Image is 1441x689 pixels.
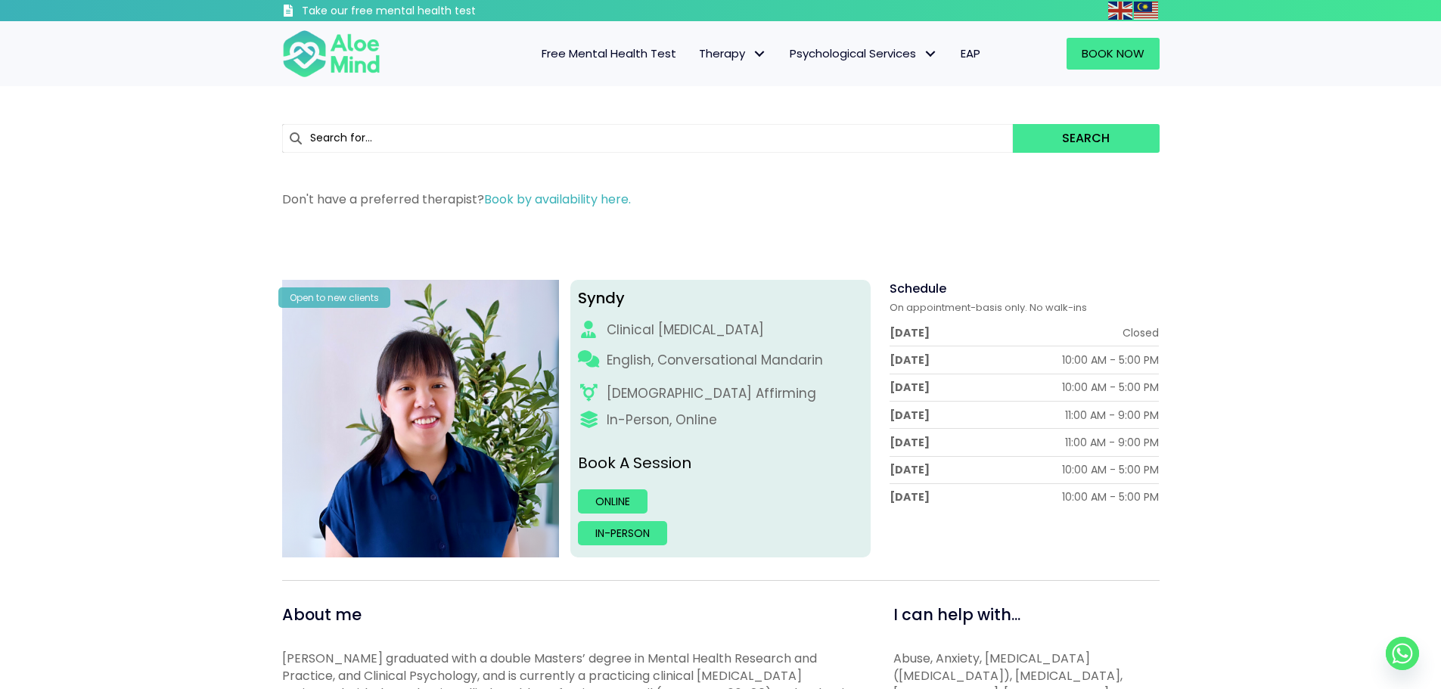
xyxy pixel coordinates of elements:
[607,321,764,340] div: Clinical [MEDICAL_DATA]
[1062,352,1159,368] div: 10:00 AM - 5:00 PM
[890,300,1087,315] span: On appointment-basis only. No walk-ins
[282,604,362,625] span: About me
[484,191,631,208] a: Book by availability here.
[778,38,949,70] a: Psychological ServicesPsychological Services: submenu
[1134,2,1160,19] a: Malay
[578,287,863,309] div: Syndy
[1123,325,1159,340] div: Closed
[578,521,667,545] a: In-person
[890,352,930,368] div: [DATE]
[688,38,778,70] a: TherapyTherapy: submenu
[282,124,1014,153] input: Search for...
[607,384,816,403] div: [DEMOGRAPHIC_DATA] Affirming
[530,38,688,70] a: Free Mental Health Test
[1013,124,1159,153] button: Search
[920,43,942,65] span: Psychological Services: submenu
[890,380,930,395] div: [DATE]
[1134,2,1158,20] img: ms
[699,45,767,61] span: Therapy
[749,43,771,65] span: Therapy: submenu
[1062,462,1159,477] div: 10:00 AM - 5:00 PM
[890,408,930,423] div: [DATE]
[890,435,930,450] div: [DATE]
[1062,489,1159,504] div: 10:00 AM - 5:00 PM
[282,29,380,79] img: Aloe mind Logo
[282,280,560,557] img: Syndy
[1386,637,1419,670] a: Whatsapp
[578,452,863,474] p: Book A Session
[949,38,992,70] a: EAP
[1062,380,1159,395] div: 10:00 AM - 5:00 PM
[890,489,930,504] div: [DATE]
[1065,435,1159,450] div: 11:00 AM - 9:00 PM
[890,462,930,477] div: [DATE]
[890,325,930,340] div: [DATE]
[542,45,676,61] span: Free Mental Health Test
[607,351,823,370] p: English, Conversational Mandarin
[890,280,946,297] span: Schedule
[1067,38,1160,70] a: Book Now
[1108,2,1134,19] a: English
[282,191,1160,208] p: Don't have a preferred therapist?
[607,411,717,430] div: In-Person, Online
[282,4,557,21] a: Take our free mental health test
[1065,408,1159,423] div: 11:00 AM - 9:00 PM
[1108,2,1132,20] img: en
[1082,45,1144,61] span: Book Now
[302,4,557,19] h3: Take our free mental health test
[400,38,992,70] nav: Menu
[790,45,938,61] span: Psychological Services
[961,45,980,61] span: EAP
[578,489,648,514] a: Online
[893,604,1020,625] span: I can help with...
[278,287,390,308] div: Open to new clients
